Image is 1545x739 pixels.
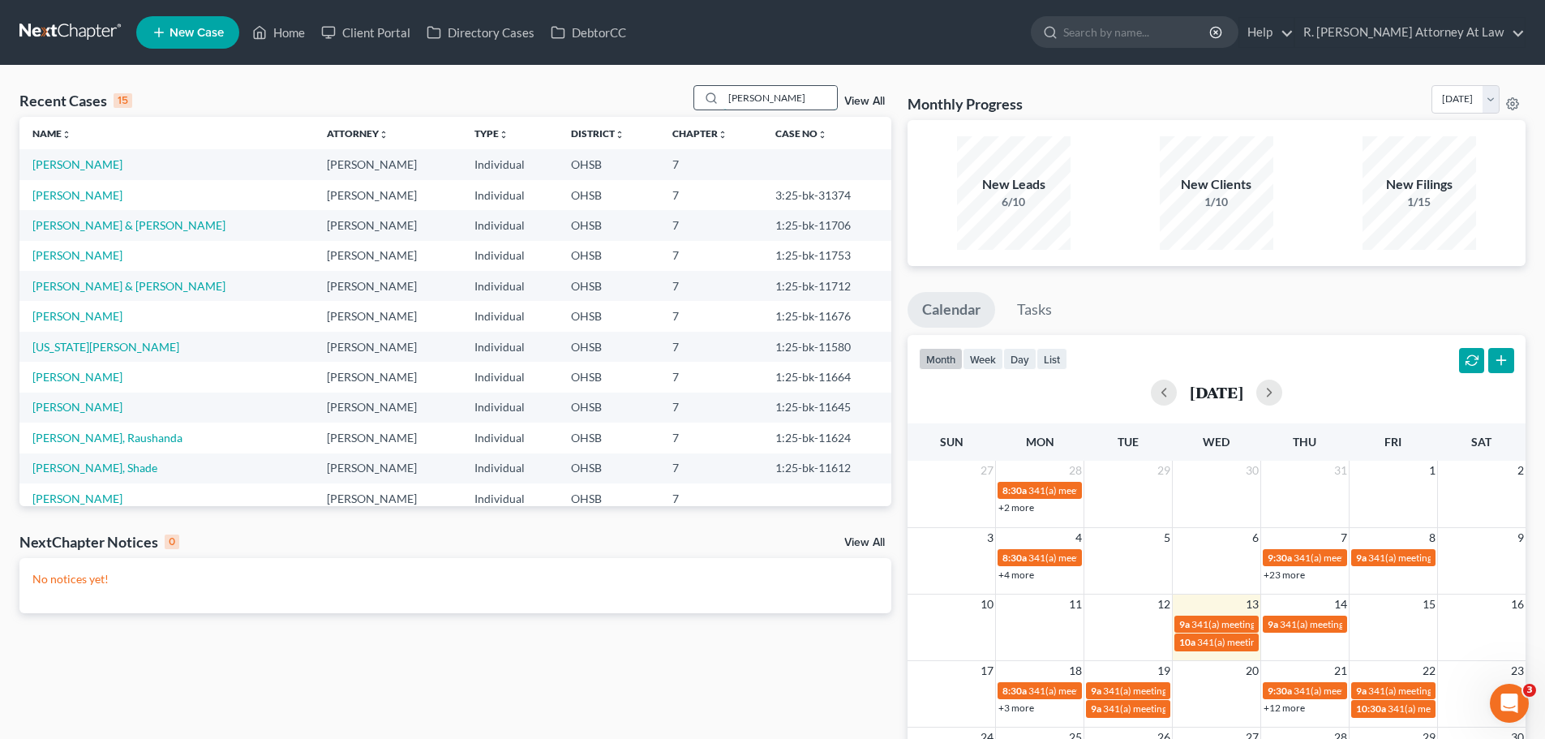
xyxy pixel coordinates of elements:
[1280,618,1436,630] span: 341(a) meeting for [PERSON_NAME]
[32,248,122,262] a: [PERSON_NAME]
[1002,292,1066,328] a: Tasks
[762,362,891,392] td: 1:25-bk-11664
[659,149,762,179] td: 7
[1356,552,1367,564] span: 9a
[1264,569,1305,581] a: +23 more
[659,423,762,453] td: 7
[957,175,1071,194] div: New Leads
[1002,484,1027,496] span: 8:30a
[1026,435,1054,449] span: Mon
[558,423,659,453] td: OHSB
[314,362,461,392] td: [PERSON_NAME]
[461,271,558,301] td: Individual
[762,241,891,271] td: 1:25-bk-11753
[1427,528,1437,548] span: 8
[919,348,963,370] button: month
[985,528,995,548] span: 3
[1239,18,1294,47] a: Help
[979,595,995,614] span: 10
[1028,484,1185,496] span: 341(a) meeting for [PERSON_NAME]
[461,423,558,453] td: Individual
[1251,528,1260,548] span: 6
[313,18,418,47] a: Client Portal
[461,483,558,513] td: Individual
[461,332,558,362] td: Individual
[114,93,132,108] div: 15
[1268,552,1292,564] span: 9:30a
[762,180,891,210] td: 3:25-bk-31374
[1091,685,1101,697] span: 9a
[474,127,509,140] a: Typeunfold_more
[558,180,659,210] td: OHSB
[957,194,1071,210] div: 6/10
[314,271,461,301] td: [PERSON_NAME]
[314,393,461,423] td: [PERSON_NAME]
[998,501,1034,513] a: +2 more
[314,149,461,179] td: [PERSON_NAME]
[461,393,558,423] td: Individual
[558,362,659,392] td: OHSB
[32,492,122,505] a: [PERSON_NAME]
[314,423,461,453] td: [PERSON_NAME]
[32,188,122,202] a: [PERSON_NAME]
[1264,702,1305,714] a: +12 more
[19,91,132,110] div: Recent Cases
[1509,661,1526,681] span: 23
[659,180,762,210] td: 7
[1160,194,1273,210] div: 1/10
[1509,595,1526,614] span: 16
[659,301,762,331] td: 7
[314,483,461,513] td: [PERSON_NAME]
[379,130,388,140] i: unfold_more
[1523,684,1536,697] span: 3
[762,393,891,423] td: 1:25-bk-11645
[659,210,762,240] td: 7
[461,210,558,240] td: Individual
[1036,348,1067,370] button: list
[1091,702,1101,715] span: 9a
[170,27,224,39] span: New Case
[461,180,558,210] td: Individual
[1179,618,1190,630] span: 9a
[1293,435,1316,449] span: Thu
[1421,661,1437,681] span: 22
[62,130,71,140] i: unfold_more
[1197,636,1354,648] span: 341(a) meeting for [PERSON_NAME]
[1388,702,1544,715] span: 341(a) meeting for [PERSON_NAME]
[1363,175,1476,194] div: New Filings
[418,18,543,47] a: Directory Cases
[1363,194,1476,210] div: 1/15
[762,301,891,331] td: 1:25-bk-11676
[1516,528,1526,548] span: 9
[1003,348,1036,370] button: day
[558,149,659,179] td: OHSB
[571,127,624,140] a: Districtunfold_more
[1160,175,1273,194] div: New Clients
[659,271,762,301] td: 7
[1356,685,1367,697] span: 9a
[615,130,624,140] i: unfold_more
[1244,461,1260,480] span: 30
[979,461,995,480] span: 27
[1516,461,1526,480] span: 2
[1294,552,1450,564] span: 341(a) meeting for [PERSON_NAME]
[314,301,461,331] td: [PERSON_NAME]
[32,571,878,587] p: No notices yet!
[1103,702,1260,715] span: 341(a) meeting for [PERSON_NAME]
[558,483,659,513] td: OHSB
[1244,595,1260,614] span: 13
[672,127,727,140] a: Chapterunfold_more
[314,332,461,362] td: [PERSON_NAME]
[165,535,179,549] div: 0
[32,127,71,140] a: Nameunfold_more
[908,292,995,328] a: Calendar
[1002,685,1027,697] span: 8:30a
[32,370,122,384] a: [PERSON_NAME]
[1356,702,1386,715] span: 10:30a
[327,127,388,140] a: Attorneyunfold_more
[998,569,1034,581] a: +4 more
[1156,661,1172,681] span: 19
[659,362,762,392] td: 7
[1421,595,1437,614] span: 15
[32,461,157,475] a: [PERSON_NAME], Shade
